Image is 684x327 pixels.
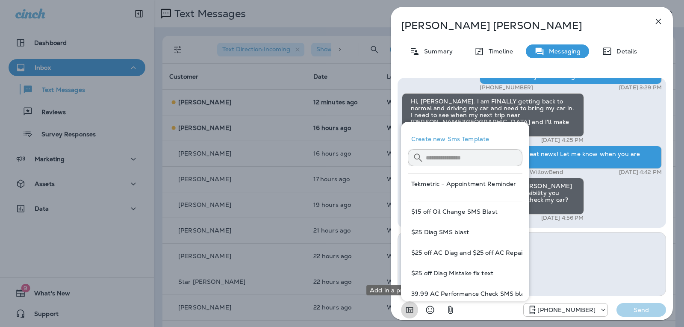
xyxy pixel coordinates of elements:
[408,263,522,283] button: $25 off Diag Mistake fix text
[408,129,522,149] button: Create new Sms Template
[422,301,439,318] button: Select an emoji
[524,305,607,315] div: +1 (813) 497-4455
[408,242,522,263] button: $25 off AC Diag and $25 off AC Repair SMS blast
[545,48,581,55] p: Messaging
[420,48,453,55] p: Summary
[401,301,418,318] button: Add in a premade template
[484,48,513,55] p: Timeline
[541,137,584,144] p: [DATE] 4:25 PM
[402,93,584,137] div: Hi, [PERSON_NAME]. I am FINALLY getting back to normal and driving my car and need to bring my ca...
[408,201,522,222] button: $15 off Oil Change SMS Blast
[366,285,455,295] div: Add in a premade template
[619,169,662,176] p: [DATE] 4:42 PM
[480,84,533,91] p: [PHONE_NUMBER]
[408,222,522,242] button: $25 Diag SMS blast
[408,283,522,304] button: 39.99 AC Performance Check SMS blast
[480,146,662,169] div: Yay, that is great news! Let me know when you are ready 😀
[408,174,522,194] button: Tekmetric - Appointment Reminder
[537,306,596,313] p: [PHONE_NUMBER]
[612,48,637,55] p: Details
[401,20,634,32] p: [PERSON_NAME] [PERSON_NAME]
[541,215,584,221] p: [DATE] 4:56 PM
[619,84,662,91] p: [DATE] 3:29 PM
